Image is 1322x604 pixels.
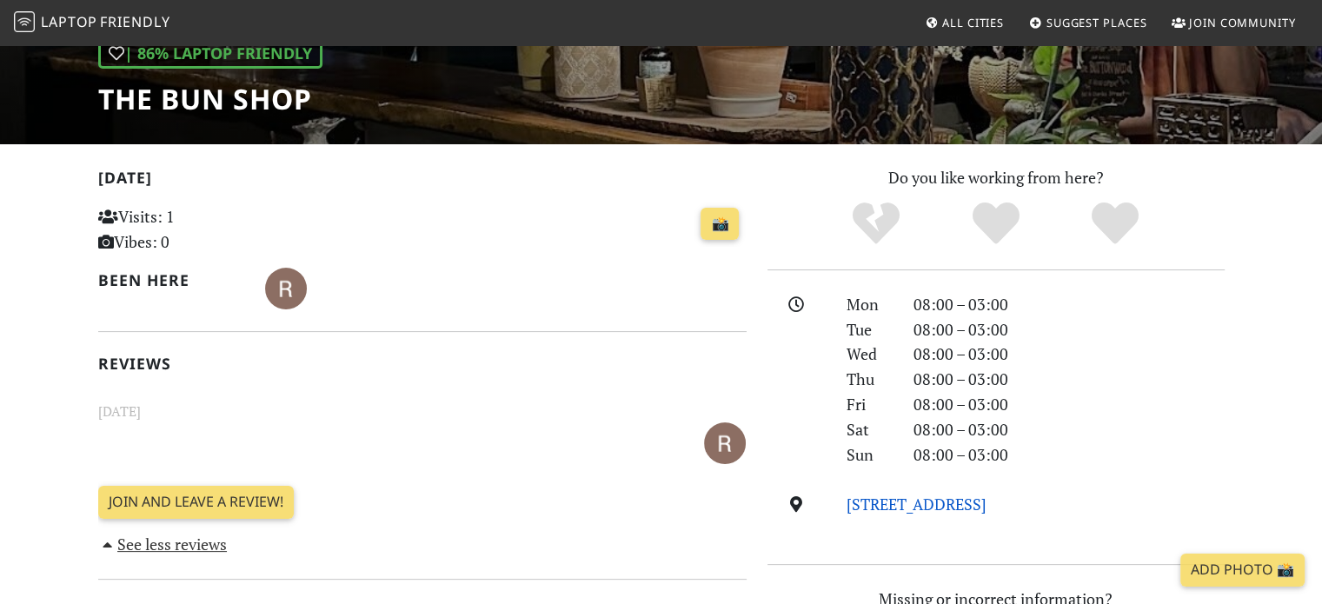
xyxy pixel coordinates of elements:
[836,392,902,417] div: Fri
[88,401,757,422] small: [DATE]
[14,8,170,38] a: LaptopFriendly LaptopFriendly
[1046,15,1147,30] span: Suggest Places
[903,317,1235,342] div: 08:00 – 03:00
[98,534,228,554] a: See less reviews
[836,417,902,442] div: Sat
[1165,7,1303,38] a: Join Community
[836,367,902,392] div: Thu
[98,169,747,194] h2: [DATE]
[767,165,1225,190] p: Do you like working from here?
[1055,200,1175,248] div: Definitely!
[14,11,35,32] img: LaptopFriendly
[100,12,169,31] span: Friendly
[836,317,902,342] div: Tue
[41,12,97,31] span: Laptop
[1022,7,1154,38] a: Suggest Places
[836,342,902,367] div: Wed
[918,7,1011,38] a: All Cities
[836,292,902,317] div: Mon
[704,430,746,451] span: Ryan Wipfield
[847,494,987,514] a: [STREET_ADDRESS]
[701,208,739,241] a: 📸
[903,342,1235,367] div: 08:00 – 03:00
[903,292,1235,317] div: 08:00 – 03:00
[816,200,936,248] div: No
[1189,15,1296,30] span: Join Community
[98,271,245,289] h2: Been here
[942,15,1004,30] span: All Cities
[265,276,307,297] span: Ryan Wipfield
[903,367,1235,392] div: 08:00 – 03:00
[98,83,322,116] h1: The Bun Shop
[98,486,294,519] a: Join and leave a review!
[836,442,902,468] div: Sun
[903,442,1235,468] div: 08:00 – 03:00
[98,204,301,255] p: Visits: 1 Vibes: 0
[98,38,322,69] div: | 86% Laptop Friendly
[704,422,746,464] img: 5646-ryan.jpg
[903,392,1235,417] div: 08:00 – 03:00
[903,417,1235,442] div: 08:00 – 03:00
[265,268,307,309] img: 5646-ryan.jpg
[98,355,747,373] h2: Reviews
[936,200,1056,248] div: Yes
